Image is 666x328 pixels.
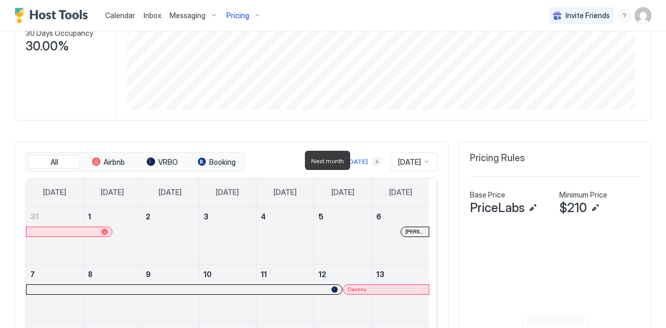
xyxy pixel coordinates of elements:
[379,178,422,206] a: Saturday
[25,38,69,54] span: 30.00%
[348,286,366,293] span: Destiny
[559,200,587,216] span: $210
[101,188,124,197] span: [DATE]
[146,212,150,221] span: 2
[25,29,93,38] span: 30 Days Occupancy
[25,152,245,172] div: tab-group
[170,11,206,20] span: Messaging
[104,158,125,167] span: Airbnb
[405,228,425,235] span: [PERSON_NAME]
[376,212,381,221] span: 6
[84,207,142,265] td: September 1, 2025
[144,10,161,21] a: Inbox
[398,158,421,167] span: [DATE]
[314,207,372,265] td: September 5, 2025
[470,200,524,216] span: PriceLabs
[136,155,188,169] button: VRBO
[206,178,249,206] a: Wednesday
[331,188,354,197] span: [DATE]
[91,178,134,206] a: Monday
[142,207,199,226] a: September 2, 2025
[470,190,505,200] span: Base Price
[345,155,369,168] button: [DATE]
[199,265,257,284] a: September 10, 2025
[26,265,83,284] a: September 7, 2025
[257,207,314,265] td: September 4, 2025
[372,207,429,265] td: September 6, 2025
[318,270,326,279] span: 12
[261,212,266,221] span: 4
[84,265,141,284] a: September 8, 2025
[348,286,425,293] div: Destiny
[314,265,372,284] a: September 12, 2025
[559,190,607,200] span: Minimum Price
[148,178,192,206] a: Tuesday
[314,264,372,322] td: September 12, 2025
[146,270,151,279] span: 9
[141,207,199,265] td: September 2, 2025
[105,11,135,20] span: Calendar
[43,188,66,197] span: [DATE]
[159,188,182,197] span: [DATE]
[257,264,314,322] td: September 11, 2025
[318,212,324,221] span: 5
[372,265,429,284] a: September 13, 2025
[347,157,368,166] div: [DATE]
[30,270,35,279] span: 7
[376,270,385,279] span: 13
[144,11,161,20] span: Inbox
[141,264,199,322] td: September 9, 2025
[88,270,93,279] span: 8
[566,11,610,20] span: Invite Friends
[372,207,429,226] a: September 6, 2025
[199,264,257,322] td: September 10, 2025
[261,270,267,279] span: 11
[226,11,249,20] span: Pricing
[314,207,372,226] a: September 5, 2025
[28,155,80,169] button: All
[142,265,199,284] a: September 9, 2025
[263,178,307,206] a: Thursday
[30,212,39,221] span: 31
[105,10,135,21] a: Calendar
[311,157,344,165] span: Next month
[527,202,539,214] button: Edit
[635,7,651,24] div: User profile
[199,207,257,265] td: September 3, 2025
[372,264,429,322] td: September 13, 2025
[15,8,93,23] a: Host Tools Logo
[321,178,365,206] a: Friday
[257,265,314,284] a: September 11, 2025
[84,207,141,226] a: September 1, 2025
[26,207,83,226] a: August 31, 2025
[209,158,236,167] span: Booking
[216,188,239,197] span: [DATE]
[257,207,314,226] a: September 4, 2025
[470,152,525,164] span: Pricing Rules
[158,158,178,167] span: VRBO
[589,202,601,214] button: Edit
[618,9,631,22] div: menu
[203,270,212,279] span: 10
[50,158,58,167] span: All
[274,188,297,197] span: [DATE]
[84,264,142,322] td: September 8, 2025
[26,264,84,322] td: September 7, 2025
[82,155,134,169] button: Airbnb
[33,178,76,206] a: Sunday
[203,212,209,221] span: 3
[389,188,412,197] span: [DATE]
[26,207,84,265] td: August 31, 2025
[88,212,91,221] span: 1
[199,207,257,226] a: September 3, 2025
[372,156,382,167] button: Next month
[190,155,242,169] button: Booking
